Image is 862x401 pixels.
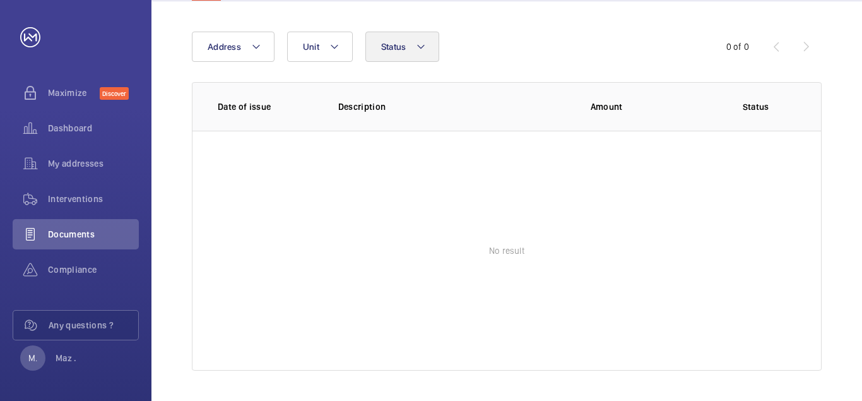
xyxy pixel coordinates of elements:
[48,157,139,170] span: My addresses
[365,32,440,62] button: Status
[49,319,138,332] span: Any questions ?
[338,100,570,113] p: Description
[100,87,129,100] span: Discover
[48,122,139,135] span: Dashboard
[489,244,524,257] p: No result
[192,32,275,62] button: Address
[591,100,696,113] p: Amount
[287,32,353,62] button: Unit
[208,42,241,52] span: Address
[716,100,796,113] p: Status
[48,263,139,276] span: Compliance
[48,193,139,205] span: Interventions
[218,100,318,113] p: Date of issue
[28,352,37,364] p: M.
[56,352,77,364] p: Maz .
[381,42,406,52] span: Status
[48,228,139,241] span: Documents
[48,87,100,99] span: Maximize
[303,42,319,52] span: Unit
[726,40,749,53] div: 0 of 0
